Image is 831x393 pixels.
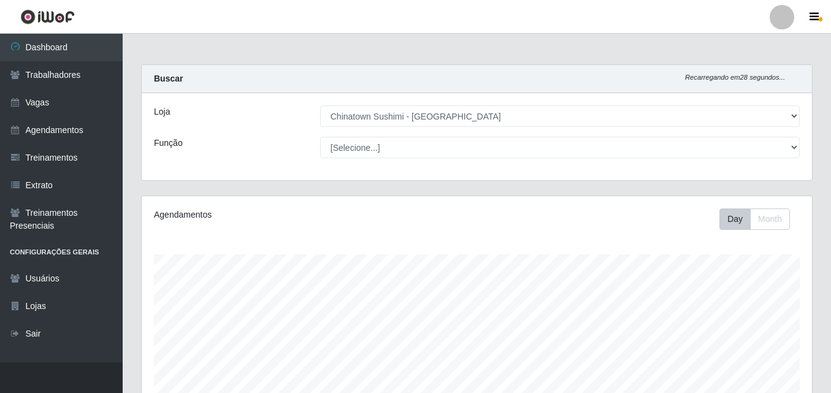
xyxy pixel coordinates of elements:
[719,208,800,230] div: Toolbar with button groups
[750,208,790,230] button: Month
[719,208,751,230] button: Day
[20,9,75,25] img: CoreUI Logo
[685,74,785,81] i: Recarregando em 28 segundos...
[154,74,183,83] strong: Buscar
[154,208,412,221] div: Agendamentos
[154,105,170,118] label: Loja
[719,208,790,230] div: First group
[154,137,183,150] label: Função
